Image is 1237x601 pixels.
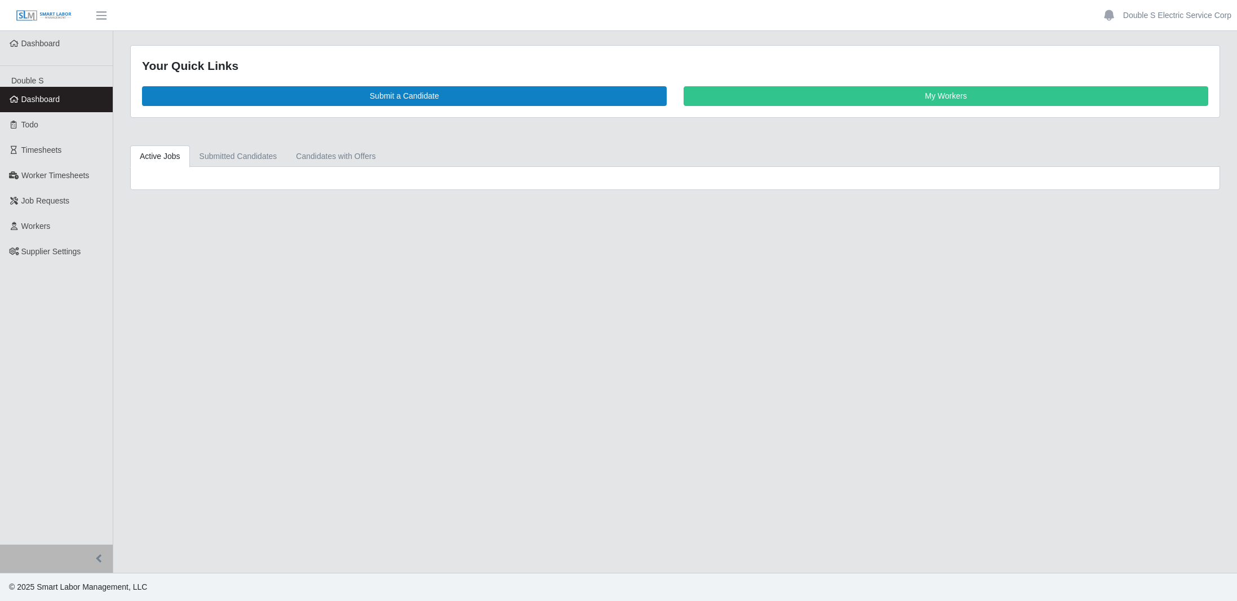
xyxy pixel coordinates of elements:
[21,145,62,154] span: Timesheets
[130,145,190,167] a: Active Jobs
[684,86,1208,106] a: My Workers
[21,120,38,129] span: Todo
[21,196,70,205] span: Job Requests
[286,145,385,167] a: Candidates with Offers
[11,76,44,85] span: Double S
[21,39,60,48] span: Dashboard
[21,222,51,231] span: Workers
[142,57,1208,75] div: Your Quick Links
[1123,10,1231,21] a: Double S Electric Service Corp
[190,145,287,167] a: Submitted Candidates
[21,95,60,104] span: Dashboard
[21,247,81,256] span: Supplier Settings
[16,10,72,22] img: SLM Logo
[9,582,147,591] span: © 2025 Smart Labor Management, LLC
[142,86,667,106] a: Submit a Candidate
[21,171,89,180] span: Worker Timesheets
